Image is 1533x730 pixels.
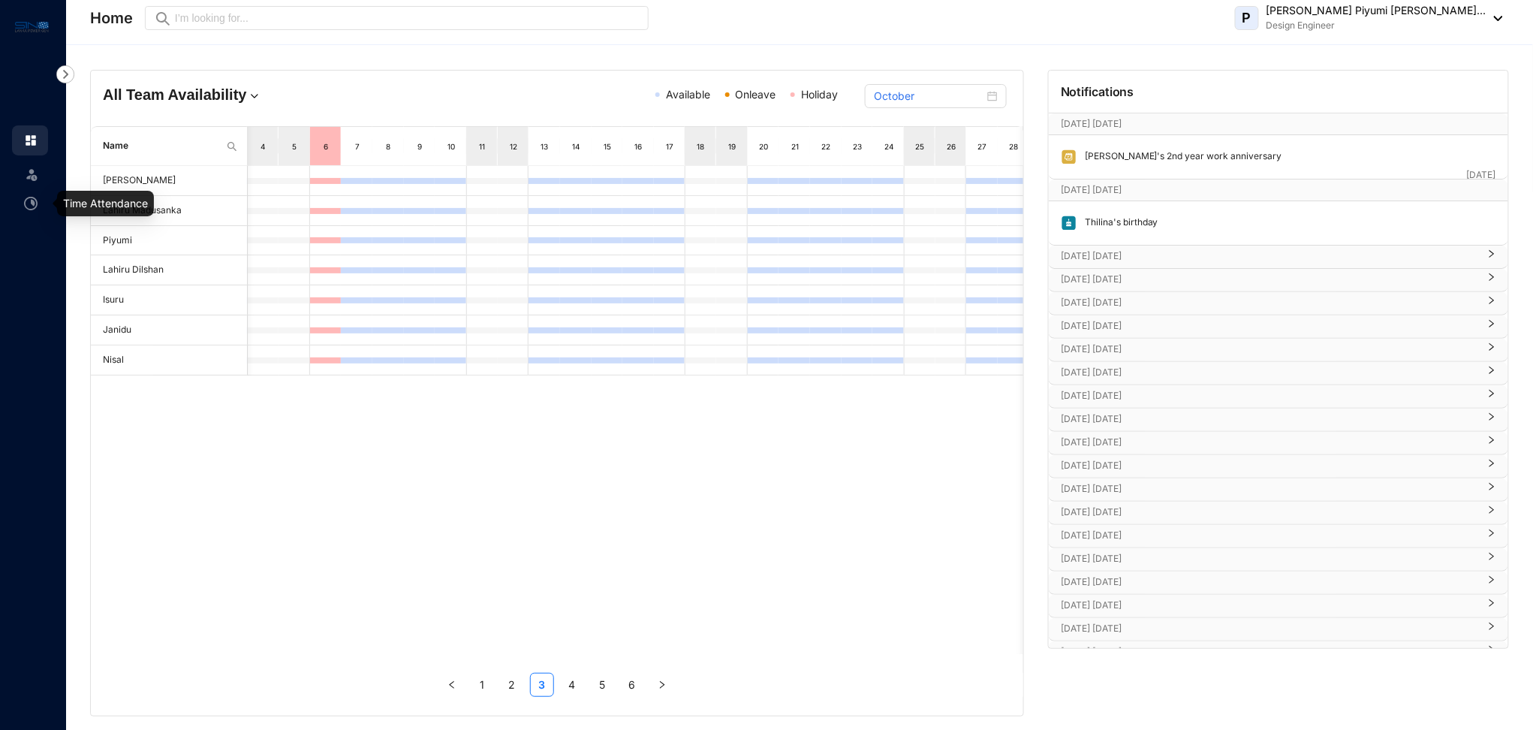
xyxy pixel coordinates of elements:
div: [DATE] [DATE][DATE] [1049,113,1508,134]
div: 15 [601,139,613,154]
div: 16 [633,139,645,154]
span: right [658,680,667,689]
p: [DATE] [DATE] [1061,249,1478,264]
div: 12 [507,139,520,154]
img: dropdown-black.8e83cc76930a90b1a4fdb6d089b7bf3a.svg [1486,16,1503,21]
p: [DATE] [DATE] [1061,598,1478,613]
a: 2 [501,674,523,696]
div: 9 [414,139,426,154]
div: 20 [757,139,770,154]
td: [PERSON_NAME] [91,166,247,196]
p: [DATE] [DATE] [1061,272,1478,287]
span: Name [103,139,220,153]
div: 5 [288,139,300,154]
p: [PERSON_NAME]'s 2nd year work anniversary [1077,149,1282,165]
p: [DATE] [DATE] [1061,412,1478,427]
li: Time Attendance [12,189,48,219]
p: Notifications [1061,83,1134,101]
div: [DATE] [DATE][DATE] [1049,179,1508,201]
div: 14 [570,139,582,154]
div: 23 [851,139,863,154]
span: Holiday [801,88,838,101]
span: right [1487,372,1496,375]
img: nav-icon-right.af6afadce00d159da59955279c43614e.svg [56,65,74,83]
span: P [1242,11,1251,25]
img: search.8ce656024d3affaeffe32e5b30621cb7.svg [226,140,238,152]
a: 1 [471,674,493,696]
p: [DATE] [1467,167,1496,182]
li: Home [12,125,48,155]
li: 1 [470,673,494,697]
p: [DATE] [DATE] [1061,435,1478,450]
li: 3 [530,673,554,697]
li: 6 [620,673,644,697]
div: 11 [476,139,488,154]
div: [DATE] [DATE] [1049,409,1508,431]
p: [DATE] [DATE] [1061,365,1478,380]
p: [DATE] [DATE] [1061,318,1478,333]
a: 6 [621,674,643,696]
span: right [1487,279,1496,282]
button: left [440,673,464,697]
div: 10 [445,139,457,154]
li: Next Page [650,673,674,697]
span: right [1487,535,1496,538]
div: [DATE] [DATE] [1049,478,1508,501]
div: 17 [664,139,676,154]
img: home.c6720e0a13eba0172344.svg [24,134,38,147]
p: [DATE] [DATE] [1061,295,1478,310]
td: Janidu [91,315,247,345]
li: Previous Page [440,673,464,697]
p: [DATE] [DATE] [1061,458,1478,473]
p: [DATE] [DATE] [1061,644,1478,659]
p: Thilina's birthday [1077,215,1158,231]
div: [DATE] [DATE] [1049,339,1508,361]
div: 21 [789,139,801,154]
img: time-attendance-unselected.8aad090b53826881fffb.svg [24,197,38,210]
div: [DATE] [DATE] [1049,618,1508,641]
div: [DATE] [DATE] [1049,595,1508,617]
p: [DATE] [DATE] [1061,505,1478,520]
td: Lahiru Dilshan [91,255,247,285]
td: Nisal [91,345,247,376]
p: [DATE] [DATE] [1061,528,1478,543]
div: [DATE] [DATE] [1049,502,1508,524]
img: logo [15,18,49,35]
p: [DATE] [DATE] [1061,342,1478,357]
div: [DATE] [DATE] [1049,572,1508,594]
p: [DATE] [DATE] [1061,575,1478,590]
div: [DATE] [DATE] [1049,641,1508,664]
input: Select month [874,88,984,104]
span: right [1487,511,1496,514]
td: Piyumi [91,226,247,256]
img: birthday.63217d55a54455b51415ef6ca9a78895.svg [1061,215,1077,231]
li: 4 [560,673,584,697]
button: right [650,673,674,697]
span: right [1487,465,1496,468]
p: [DATE] [DATE] [1061,551,1478,566]
div: [DATE] [DATE] [1049,246,1508,268]
div: [DATE] [DATE] [1049,269,1508,291]
div: 7 [351,139,363,154]
span: right [1487,302,1496,305]
p: [DATE] [DATE] [1061,621,1478,636]
div: [DATE] [DATE] [1049,292,1508,315]
span: right [1487,488,1496,491]
p: [DATE] [DATE] [1061,481,1478,496]
div: [DATE] [DATE] [1049,432,1508,454]
span: right [1487,395,1496,398]
div: 24 [883,139,895,154]
li: 2 [500,673,524,697]
h4: All Team Availability [103,84,405,105]
img: anniversary.d4fa1ee0abd6497b2d89d817e415bd57.svg [1061,149,1077,165]
div: [DATE] [DATE] [1049,548,1508,571]
span: right [1487,558,1496,561]
div: 8 [382,139,394,154]
span: right [1487,348,1496,351]
div: 22 [821,139,833,154]
div: 6 [320,139,332,154]
input: I’m looking for... [175,10,640,26]
p: Home [90,8,133,29]
p: [DATE] [DATE] [1061,388,1478,403]
p: [PERSON_NAME] Piyumi [PERSON_NAME]... [1266,3,1486,18]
